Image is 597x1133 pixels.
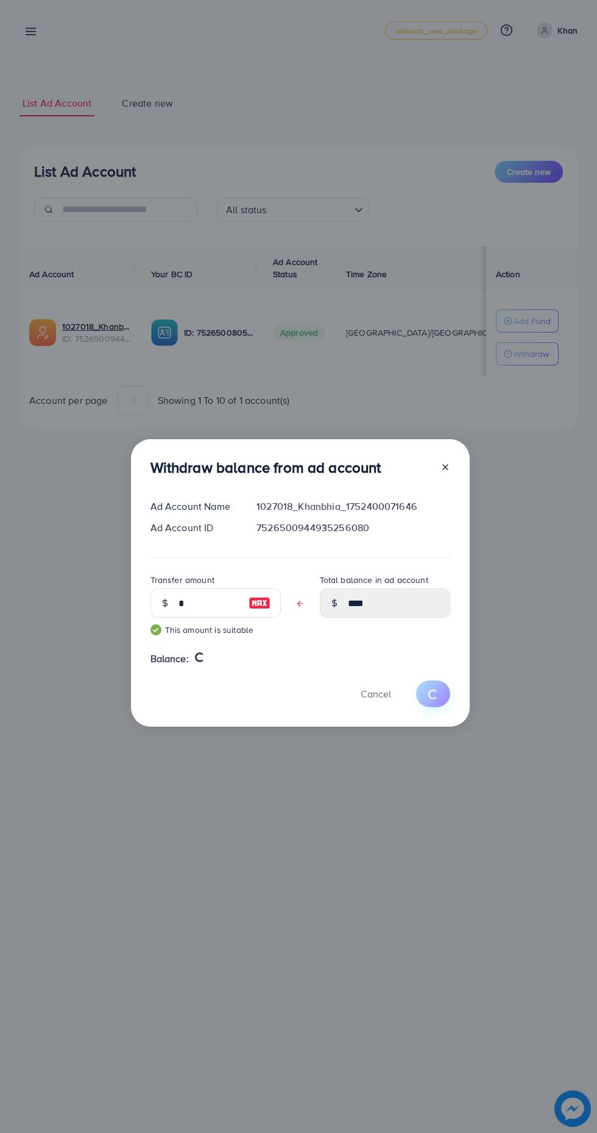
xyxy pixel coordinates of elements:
div: Ad Account ID [141,521,247,535]
span: Balance: [150,652,189,666]
small: This amount is suitable [150,624,281,636]
h3: Withdraw balance from ad account [150,459,381,476]
span: Cancel [361,687,391,701]
div: Ad Account Name [141,499,247,514]
img: guide [150,624,161,635]
div: 7526500944935256080 [247,521,459,535]
div: 1027018_Khanbhia_1752400071646 [247,499,459,514]
button: Cancel [345,680,406,707]
label: Total balance in ad account [320,574,428,586]
label: Transfer amount [150,574,214,586]
img: image [249,596,270,610]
